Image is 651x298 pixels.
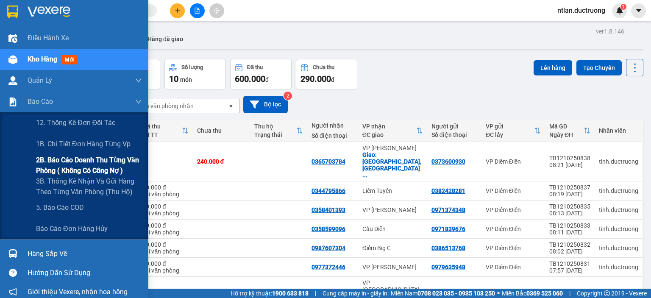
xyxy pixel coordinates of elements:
[362,245,423,251] div: Điểm Big C
[549,267,590,274] div: 07:57 [DATE]
[486,206,541,213] div: VP Diêm Điền
[142,123,181,130] div: Đã thu
[362,187,423,194] div: Liêm Tuyền
[142,131,181,138] div: HTTT
[549,162,590,168] div: 08:21 [DATE]
[362,145,423,151] div: VP [PERSON_NAME]
[362,264,423,270] div: VP [PERSON_NAME]
[551,5,612,16] span: ntlan.ductruong
[486,264,541,270] div: VP Diêm Điền
[28,287,128,297] span: Giới thiệu Vexere, nhận hoa hồng
[362,131,416,138] div: ĐC giao
[599,158,638,165] div: tinh.ductruong
[599,245,638,251] div: tinh.ductruong
[142,260,188,267] div: 50.000 đ
[228,103,234,109] svg: open
[214,8,220,14] span: aim
[417,290,495,297] strong: 0708 023 035 - 0935 103 250
[362,226,423,232] div: Cầu Diễn
[599,206,638,213] div: tinh.ductruong
[358,120,427,142] th: Toggle SortBy
[549,248,590,255] div: 08:02 [DATE]
[142,203,188,210] div: 60.000 đ
[549,260,590,267] div: TB1210250831
[431,187,465,194] div: 0382428281
[190,3,205,18] button: file-add
[315,289,316,298] span: |
[142,229,188,236] div: Tại văn phòng
[28,33,69,43] span: Điều hành xe
[61,55,77,64] span: mới
[549,155,590,162] div: TB1210250838
[599,264,638,270] div: tinh.ductruong
[362,172,367,178] span: ...
[231,289,309,298] span: Hỗ trợ kỹ thuật:
[596,27,624,36] div: ver 1.8.146
[194,8,200,14] span: file-add
[197,127,246,134] div: Chưa thu
[141,29,190,49] button: Hàng đã giao
[135,102,194,110] div: Chọn văn phòng nhận
[549,131,584,138] div: Ngày ĐH
[135,98,142,105] span: down
[486,187,541,194] div: VP Diêm Điền
[135,77,142,84] span: down
[36,202,84,213] span: 5. Báo cáo COD
[9,269,17,277] span: question-circle
[604,290,610,296] span: copyright
[431,226,465,232] div: 0971839676
[8,55,17,64] img: warehouse-icon
[170,3,185,18] button: plus
[631,3,646,18] button: caret-down
[142,222,188,229] div: 60.000 đ
[28,96,53,107] span: Báo cáo
[175,8,181,14] span: plus
[312,206,345,213] div: 0358401393
[7,6,18,18] img: logo-vxr
[296,59,357,89] button: Chưa thu290.000đ
[486,158,541,165] div: VP Diêm Điền
[28,248,142,260] div: Hàng sắp về
[622,4,625,10] span: 1
[362,279,423,293] div: VP [GEOGRAPHIC_DATA]
[312,226,345,232] div: 0358599096
[312,187,345,194] div: 0344795866
[534,60,572,75] button: Lên hàng
[8,76,17,85] img: warehouse-icon
[599,226,638,232] div: tinh.ductruong
[254,123,296,130] div: Thu hộ
[362,206,423,213] div: VP [PERSON_NAME]
[36,155,142,176] span: 2B. Báo cáo doanh thu từng văn phòng ( không có công nợ )
[481,120,545,142] th: Toggle SortBy
[549,222,590,229] div: TB1210250833
[312,132,354,139] div: Số điện thoại
[28,267,142,279] div: Hướng dẫn sử dụng
[312,245,345,251] div: 0987607304
[323,289,389,298] span: Cung cấp máy in - giấy in:
[36,117,115,128] span: 12. Thống kê đơn đối tác
[138,120,192,142] th: Toggle SortBy
[28,75,52,86] span: Quản Lý
[284,92,292,100] sup: 2
[36,223,108,234] span: Báo cáo đơn hàng hủy
[312,158,345,165] div: 0365703784
[549,229,590,236] div: 08:11 [DATE]
[265,76,269,83] span: đ
[549,210,590,217] div: 08:13 [DATE]
[569,289,570,298] span: |
[431,264,465,270] div: 0979635948
[209,3,224,18] button: aim
[300,74,331,84] span: 290.000
[362,151,423,178] div: Giao: Đình Thượng Thụy, An Dương Vương, Phú Thượng, Tây Hồ, Hà Nội
[599,187,638,194] div: tinh.ductruong
[312,122,354,129] div: Người nhận
[28,55,57,63] span: Kho hàng
[164,59,226,89] button: Số lượng10món
[8,97,17,106] img: solution-icon
[526,290,563,297] strong: 0369 525 060
[181,64,203,70] div: Số lượng
[142,210,188,217] div: Tại văn phòng
[620,4,626,10] sup: 1
[230,59,292,89] button: Đã thu600.000đ
[142,184,188,191] div: 30.000 đ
